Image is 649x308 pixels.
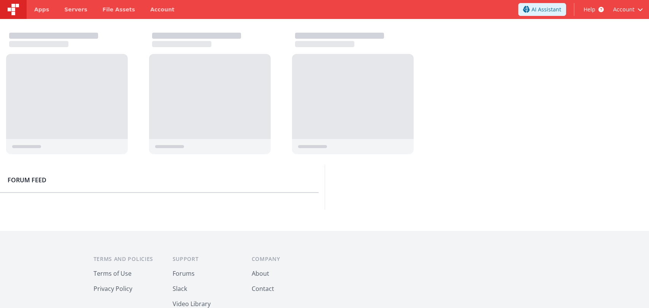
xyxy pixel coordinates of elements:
[173,255,240,263] h3: Support
[94,284,132,293] a: Privacy Policy
[584,6,595,13] span: Help
[252,284,274,293] button: Contact
[94,269,132,278] a: Terms of Use
[173,284,187,293] button: Slack
[173,284,187,293] a: Slack
[613,6,643,13] button: Account
[613,6,635,13] span: Account
[252,269,269,278] button: About
[34,6,49,13] span: Apps
[252,255,319,263] h3: Company
[94,255,160,263] h3: Terms and Policies
[532,6,561,13] span: AI Assistant
[252,269,269,278] a: About
[64,6,87,13] span: Servers
[173,269,195,278] button: Forums
[103,6,135,13] span: File Assets
[8,175,311,185] h2: Forum Feed
[518,3,566,16] button: AI Assistant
